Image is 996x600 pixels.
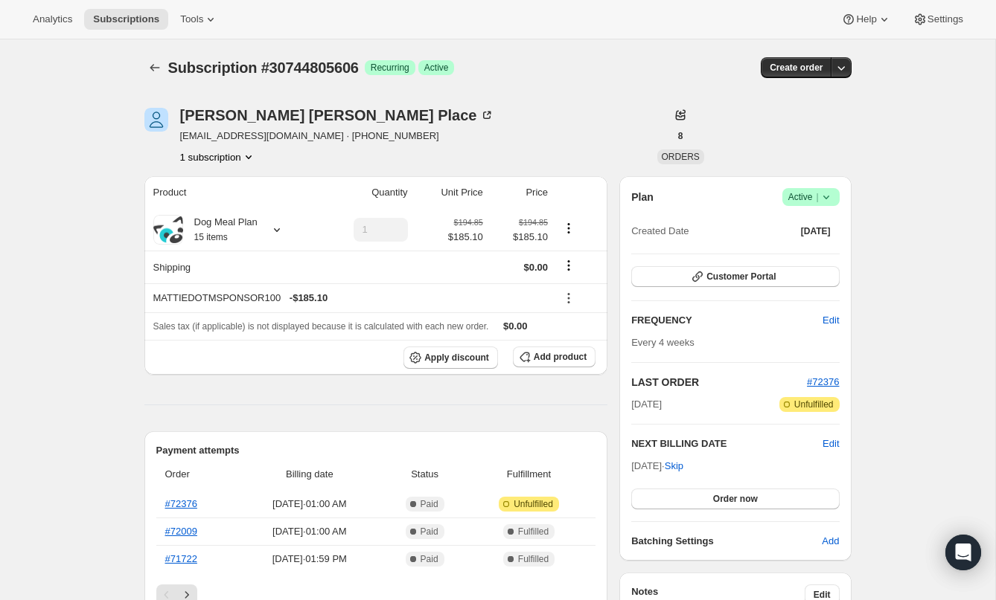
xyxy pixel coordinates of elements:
span: [DATE] [631,397,662,412]
span: Add product [534,351,587,363]
small: $194.85 [519,218,548,227]
span: [DATE] · 01:00 AM [240,524,378,539]
span: 8 [678,130,683,142]
span: Apply discount [424,352,489,364]
span: $185.10 [448,230,483,245]
span: [DATE] · 01:59 PM [240,552,378,567]
span: - $185.10 [290,291,328,306]
h2: LAST ORDER [631,375,807,390]
div: Dog Meal Plan [183,215,258,245]
span: Create order [770,62,823,74]
span: Active [788,190,834,204]
button: 8 [669,126,692,146]
button: Order now [631,488,839,509]
span: Every 4 weeks [631,337,695,348]
span: Tools [180,13,203,25]
span: [DATE] · [631,460,683,471]
small: 15 items [194,232,228,242]
th: Shipping [144,251,319,283]
button: Edit [823,436,839,451]
small: $194.85 [454,218,483,227]
span: Status [387,467,462,482]
button: [DATE] [792,221,840,242]
h6: Batching Settings [631,534,822,549]
a: #72376 [807,376,839,387]
span: Fulfilled [518,553,549,565]
span: Order now [713,493,758,505]
span: Created Date [631,224,689,239]
button: Help [832,9,900,30]
span: Unfulfilled [514,498,553,510]
span: Subscriptions [93,13,159,25]
button: Apply discount [403,346,498,369]
span: Paid [421,526,438,538]
div: Open Intercom Messenger [945,535,981,570]
span: ORDERS [662,152,700,162]
span: Paid [421,498,438,510]
span: [DATE] · 01:00 AM [240,497,378,512]
span: Settings [928,13,963,25]
img: product img [153,216,183,243]
div: MATTIEDOTMSPONSOR100 [153,291,549,306]
div: [PERSON_NAME] [PERSON_NAME] Place [180,108,495,123]
button: Subscriptions [144,57,165,78]
span: Fulfilled [518,526,549,538]
span: Help [856,13,876,25]
th: Order [156,458,237,491]
span: Add [822,534,839,549]
span: Subscription #30744805606 [168,59,359,76]
button: Edit [814,309,848,332]
th: Quantity [319,176,412,209]
span: Denise Angus - Mattie's Place [144,108,168,132]
button: Product actions [557,220,581,236]
button: Settings [904,9,972,30]
a: #71722 [165,553,197,564]
span: Edit [823,313,839,328]
a: #72376 [165,498,197,509]
h2: FREQUENCY [631,313,823,328]
span: Customer Portal [706,271,776,283]
button: Customer Portal [631,266,839,287]
span: Paid [421,553,438,565]
button: Skip [656,454,692,478]
button: Create order [761,57,831,78]
h2: Payment attempts [156,443,596,458]
button: Tools [171,9,227,30]
span: Sales tax (if applicable) is not displayed because it is calculated with each new order. [153,321,489,332]
span: Billing date [240,467,378,482]
button: Add [813,529,848,553]
button: Subscriptions [84,9,168,30]
button: Shipping actions [557,257,581,274]
span: | [816,191,818,203]
button: #72376 [807,375,839,390]
h2: Plan [631,190,654,204]
h2: NEXT BILLING DATE [631,436,823,451]
span: Unfulfilled [794,399,834,410]
span: $0.00 [503,320,528,332]
th: Product [144,176,319,209]
th: Price [488,176,552,209]
span: Fulfillment [471,467,587,482]
th: Unit Price [412,176,488,209]
button: Analytics [24,9,81,30]
span: [DATE] [801,225,831,237]
span: $185.10 [492,230,548,245]
span: [EMAIL_ADDRESS][DOMAIN_NAME] · [PHONE_NUMBER] [180,129,495,143]
span: $0.00 [524,262,549,273]
button: Add product [513,346,596,367]
span: Skip [665,459,683,474]
span: Analytics [33,13,72,25]
button: Product actions [180,149,256,164]
a: #72009 [165,526,197,537]
span: Active [424,62,449,74]
span: Recurring [371,62,409,74]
